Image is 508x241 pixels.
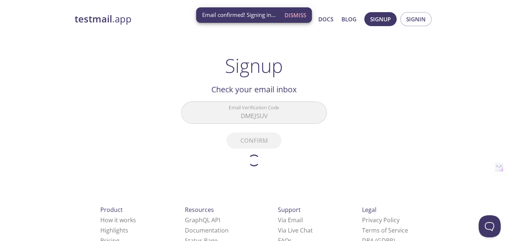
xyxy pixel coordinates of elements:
strong: testmail [75,13,112,25]
span: Resources [185,206,214,214]
a: Privacy Policy [362,216,399,224]
span: Product [100,206,123,214]
span: Signup [370,14,391,24]
a: GraphQL API [185,216,220,224]
h1: Signup [225,54,283,77]
span: Dismiss [285,10,306,20]
span: Legal [362,206,376,214]
a: Blog [341,14,357,24]
span: Email confirmed! Signing in... [202,11,276,19]
a: Via Live Chat [278,226,313,234]
a: How it works [100,216,136,224]
span: Signin [406,14,426,24]
a: Documentation [185,226,229,234]
a: Docs [318,14,333,24]
button: Signin [400,12,432,26]
iframe: Help Scout Beacon - Open [479,215,501,237]
a: Terms of Service [362,226,408,234]
a: testmail.app [75,13,247,25]
button: Dismiss [282,8,309,22]
h2: Check your email inbox [181,83,327,96]
button: Signup [364,12,397,26]
a: Highlights [100,226,128,234]
a: Via Email [278,216,303,224]
span: Support [278,206,301,214]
